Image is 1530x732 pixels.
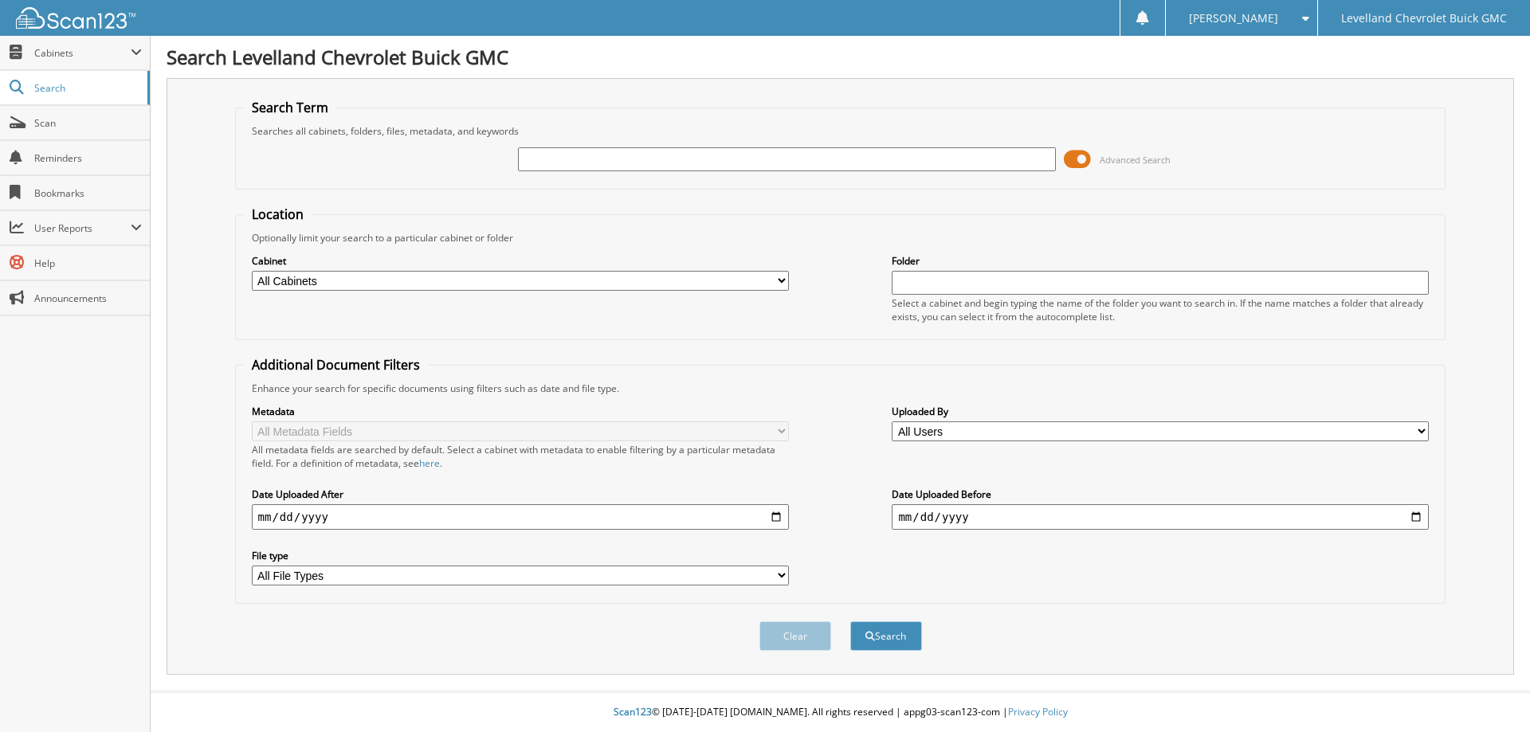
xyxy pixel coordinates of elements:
[34,292,142,305] span: Announcements
[892,405,1429,418] label: Uploaded By
[244,206,312,223] legend: Location
[1341,14,1507,23] span: Levelland Chevrolet Buick GMC
[1008,705,1068,718] a: Privacy Policy
[244,124,1438,138] div: Searches all cabinets, folders, files, metadata, and keywords
[34,151,142,165] span: Reminders
[34,186,142,200] span: Bookmarks
[244,356,428,374] legend: Additional Document Filters
[759,621,831,651] button: Clear
[850,621,922,651] button: Search
[151,693,1530,732] div: © [DATE]-[DATE] [DOMAIN_NAME]. All rights reserved | appg03-scan123-com |
[244,382,1438,395] div: Enhance your search for specific documents using filters such as date and file type.
[892,487,1429,501] label: Date Uploaded Before
[252,504,789,530] input: start
[1100,154,1171,166] span: Advanced Search
[16,7,135,29] img: scan123-logo-white.svg
[244,99,336,116] legend: Search Term
[252,549,789,562] label: File type
[892,504,1429,530] input: end
[34,221,131,235] span: User Reports
[419,456,440,470] a: here
[244,231,1438,245] div: Optionally limit your search to a particular cabinet or folder
[34,81,139,95] span: Search
[34,116,142,130] span: Scan
[614,705,652,718] span: Scan123
[1189,14,1278,23] span: [PERSON_NAME]
[252,487,789,501] label: Date Uploaded After
[892,254,1429,268] label: Folder
[252,443,789,470] div: All metadata fields are searched by default. Select a cabinet with metadata to enable filtering b...
[892,296,1429,323] div: Select a cabinet and begin typing the name of the folder you want to search in. If the name match...
[252,405,789,418] label: Metadata
[34,46,131,60] span: Cabinets
[34,256,142,270] span: Help
[167,44,1514,70] h1: Search Levelland Chevrolet Buick GMC
[252,254,789,268] label: Cabinet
